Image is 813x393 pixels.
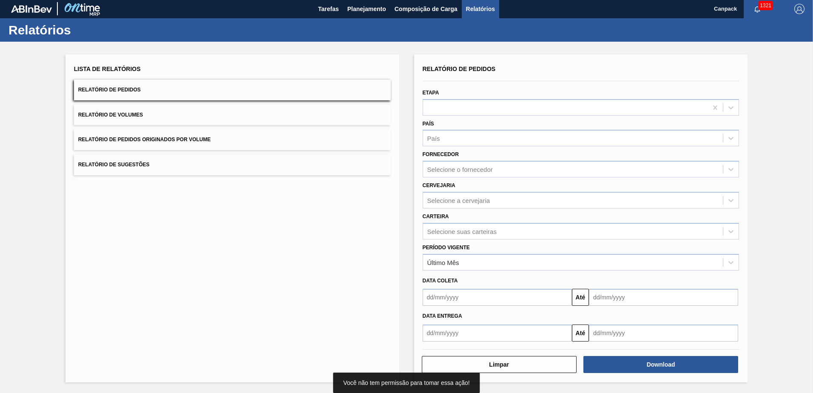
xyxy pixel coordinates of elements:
[343,379,469,386] span: Você não tem permissão para tomar essa ação!
[395,4,458,14] span: Composição de Carga
[78,87,141,93] span: Relatório de Pedidos
[74,154,391,175] button: Relatório de Sugestões
[427,259,459,266] div: Último Mês
[423,313,462,319] span: Data Entrega
[318,4,339,14] span: Tarefas
[74,129,391,150] button: Relatório de Pedidos Originados por Volume
[572,325,589,342] button: Até
[423,245,470,251] label: Período Vigente
[78,137,211,142] span: Relatório de Pedidos Originados por Volume
[427,196,490,204] div: Selecione a cervejaria
[589,289,738,306] input: dd/mm/yyyy
[427,135,440,142] div: País
[423,90,439,96] label: Etapa
[423,278,458,284] span: Data coleta
[422,356,577,373] button: Limpar
[74,65,141,72] span: Lista de Relatórios
[423,214,449,219] label: Carteira
[423,151,459,157] label: Fornecedor
[11,5,52,13] img: TNhmsLtSVTkK8tSr43FrP2fwEKptu5GPRR3wAAAABJRU5ErkJggg==
[466,4,495,14] span: Relatórios
[347,4,386,14] span: Planejamento
[744,3,771,15] button: Notificações
[78,162,150,168] span: Relatório de Sugestões
[423,65,496,72] span: Relatório de Pedidos
[74,105,391,125] button: Relatório de Volumes
[9,25,159,35] h1: Relatórios
[583,356,738,373] button: Download
[423,325,572,342] input: dd/mm/yyyy
[427,228,497,235] div: Selecione suas carteiras
[78,112,143,118] span: Relatório de Volumes
[423,182,455,188] label: Cervejaria
[758,1,773,10] span: 1321
[794,4,804,14] img: Logout
[74,80,391,100] button: Relatório de Pedidos
[589,325,738,342] input: dd/mm/yyyy
[427,166,493,173] div: Selecione o fornecedor
[572,289,589,306] button: Até
[423,121,434,127] label: País
[423,289,572,306] input: dd/mm/yyyy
